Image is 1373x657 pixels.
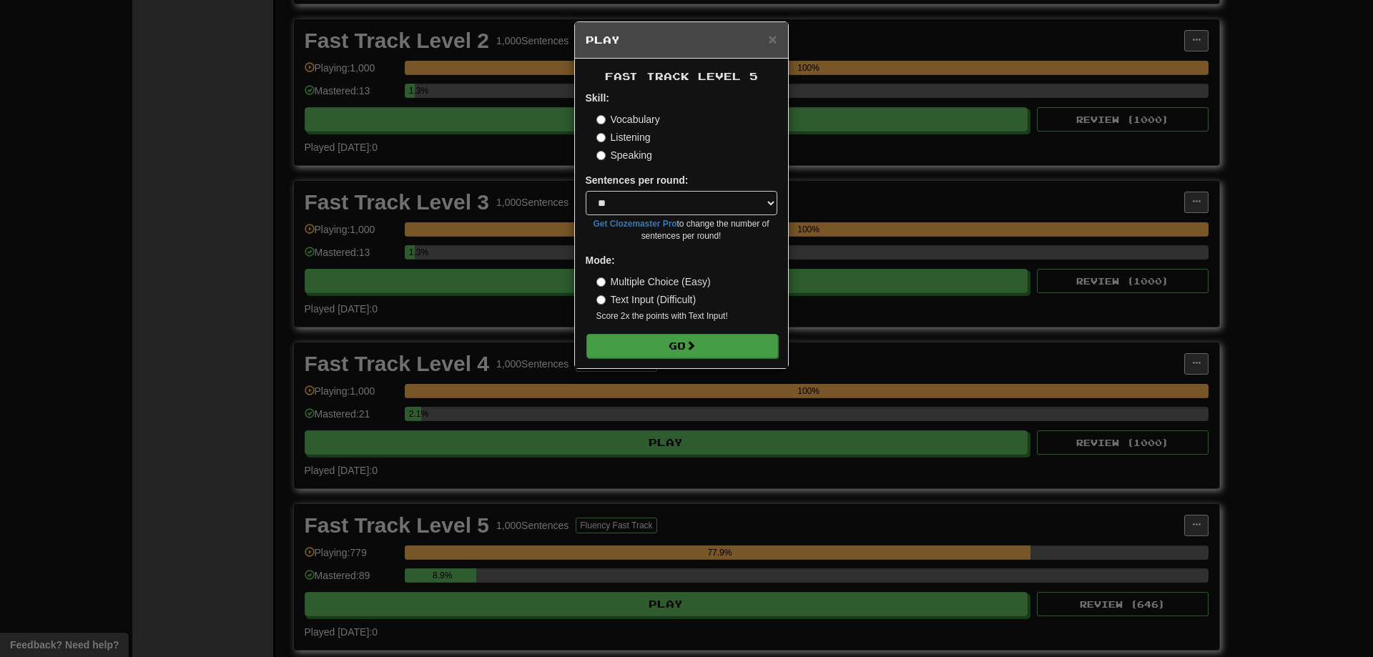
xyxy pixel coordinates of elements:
a: Get Clozemaster Pro [594,219,677,229]
input: Listening [596,133,606,142]
span: × [768,31,777,47]
small: Score 2x the points with Text Input ! [596,310,777,322]
strong: Skill: [586,92,609,104]
input: Text Input (Difficult) [596,295,606,305]
input: Speaking [596,151,606,160]
input: Multiple Choice (Easy) [596,277,606,287]
button: Go [586,334,778,358]
input: Vocabulary [596,115,606,124]
h5: Play [586,33,777,47]
label: Sentences per round: [586,173,689,187]
strong: Mode: [586,255,615,266]
label: Vocabulary [596,112,660,127]
button: Close [768,31,777,46]
label: Text Input (Difficult) [596,292,697,307]
label: Listening [596,130,651,144]
span: Fast Track Level 5 [605,70,758,82]
small: to change the number of sentences per round! [586,218,777,242]
label: Speaking [596,148,652,162]
label: Multiple Choice (Easy) [596,275,711,289]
